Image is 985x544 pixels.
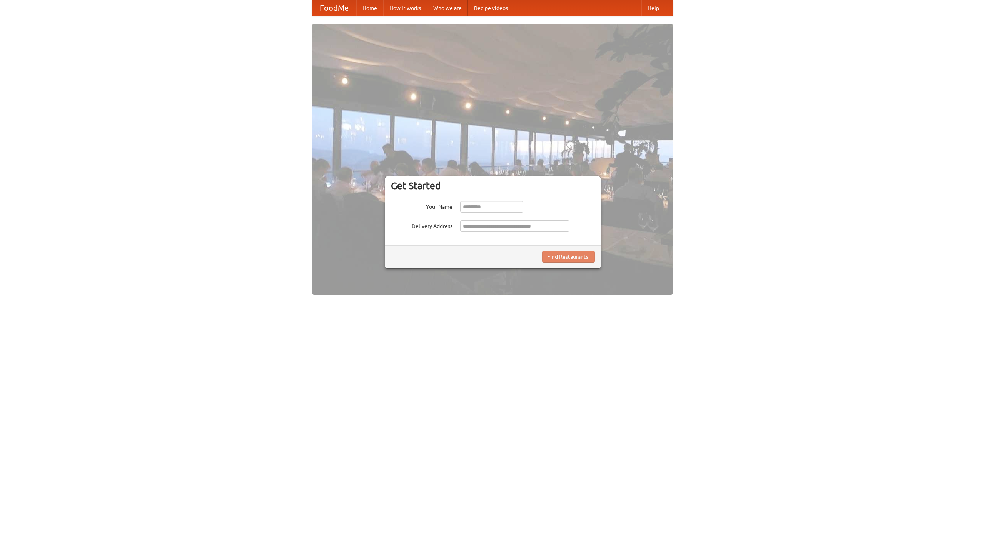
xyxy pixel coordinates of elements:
a: Recipe videos [468,0,514,16]
a: Help [641,0,665,16]
a: How it works [383,0,427,16]
a: Home [356,0,383,16]
a: FoodMe [312,0,356,16]
button: Find Restaurants! [542,251,595,263]
a: Who we are [427,0,468,16]
h3: Get Started [391,180,595,191]
label: Delivery Address [391,220,452,230]
label: Your Name [391,201,452,211]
